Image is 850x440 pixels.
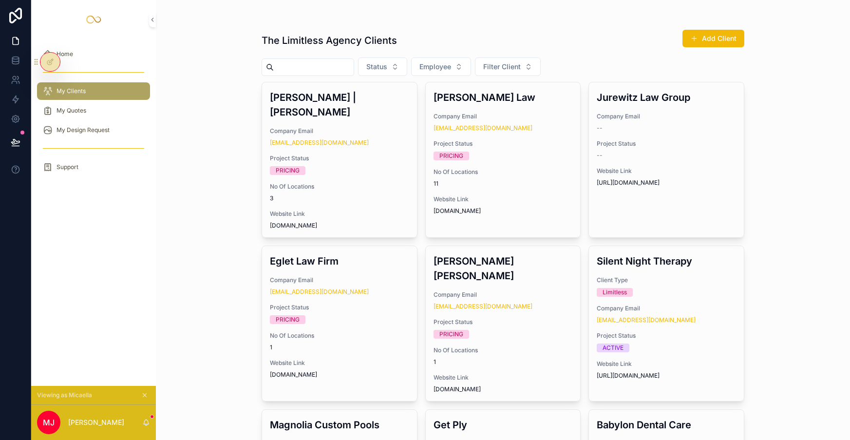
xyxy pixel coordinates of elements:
[270,332,409,340] span: No Of Locations
[434,113,573,120] span: Company Email
[270,371,409,379] span: [DOMAIN_NAME]
[434,358,573,366] span: 1
[597,113,736,120] span: Company Email
[270,90,409,119] h3: [PERSON_NAME] | [PERSON_NAME]
[57,163,78,171] span: Support
[597,360,736,368] span: Website Link
[270,418,409,432] h3: Magnolia Custom Pools
[597,179,736,187] span: [URL][DOMAIN_NAME]
[86,12,101,27] img: App logo
[270,359,409,367] span: Website Link
[270,154,409,162] span: Project Status
[434,195,573,203] span: Website Link
[425,246,581,402] a: [PERSON_NAME] [PERSON_NAME]Company Email[EMAIL_ADDRESS][DOMAIN_NAME]Project StatusPRICINGNo Of Lo...
[434,140,573,148] span: Project Status
[434,124,532,132] a: [EMAIL_ADDRESS][DOMAIN_NAME]
[434,180,573,188] span: 11
[588,246,744,402] a: Silent Night TherapyClient TypeLimitlessCompany Email[EMAIL_ADDRESS][DOMAIN_NAME]Project StatusAC...
[439,330,463,339] div: PRICING
[262,82,417,238] a: [PERSON_NAME] | [PERSON_NAME]Company Email[EMAIL_ADDRESS][DOMAIN_NAME]Project StatusPRICINGNo Of ...
[37,45,150,63] a: Home
[434,303,532,310] a: [EMAIL_ADDRESS][DOMAIN_NAME]
[270,194,409,202] span: 3
[597,140,736,148] span: Project Status
[434,385,573,393] span: [DOMAIN_NAME]
[483,62,521,72] span: Filter Client
[597,90,736,105] h3: Jurewitz Law Group
[434,374,573,382] span: Website Link
[43,417,55,428] span: MJ
[37,82,150,100] a: My Clients
[270,183,409,191] span: No Of Locations
[262,246,417,402] a: Eglet Law FirmCompany Email[EMAIL_ADDRESS][DOMAIN_NAME]Project StatusPRICINGNo Of Locations1Websi...
[270,254,409,268] h3: Eglet Law Firm
[57,87,86,95] span: My Clients
[434,254,573,283] h3: [PERSON_NAME] [PERSON_NAME]
[270,344,409,351] span: 1
[434,168,573,176] span: No Of Locations
[597,276,736,284] span: Client Type
[270,210,409,218] span: Website Link
[603,288,627,297] div: Limitless
[434,346,573,354] span: No Of Locations
[270,276,409,284] span: Company Email
[276,315,300,324] div: PRICING
[597,124,603,132] span: --
[434,207,573,215] span: [DOMAIN_NAME]
[37,121,150,139] a: My Design Request
[597,167,736,175] span: Website Link
[439,152,463,160] div: PRICING
[475,57,541,76] button: Select Button
[597,372,736,380] span: [URL][DOMAIN_NAME]
[434,90,573,105] h3: [PERSON_NAME] Law
[270,127,409,135] span: Company Email
[411,57,471,76] button: Select Button
[57,50,73,58] span: Home
[597,316,696,324] a: [EMAIL_ADDRESS][DOMAIN_NAME]
[37,391,92,399] span: Viewing as Micaella
[425,82,581,238] a: [PERSON_NAME] LawCompany Email[EMAIL_ADDRESS][DOMAIN_NAME]Project StatusPRICINGNo Of Locations11W...
[366,62,387,72] span: Status
[597,254,736,268] h3: Silent Night Therapy
[37,102,150,119] a: My Quotes
[57,107,86,115] span: My Quotes
[276,166,300,175] div: PRICING
[419,62,451,72] span: Employee
[270,139,369,147] a: [EMAIL_ADDRESS][DOMAIN_NAME]
[597,418,736,432] h3: Babylon Dental Care
[270,304,409,311] span: Project Status
[434,318,573,326] span: Project Status
[270,288,369,296] a: [EMAIL_ADDRESS][DOMAIN_NAME]
[434,291,573,299] span: Company Email
[358,57,407,76] button: Select Button
[37,158,150,176] a: Support
[68,418,124,427] p: [PERSON_NAME]
[597,152,603,159] span: --
[31,39,156,187] div: scrollable content
[270,222,409,230] span: [DOMAIN_NAME]
[597,305,736,312] span: Company Email
[588,82,744,238] a: Jurewitz Law GroupCompany Email--Project Status--Website Link[URL][DOMAIN_NAME]
[57,126,110,134] span: My Design Request
[682,30,744,47] button: Add Client
[597,332,736,340] span: Project Status
[603,344,623,352] div: ACTIVE
[262,34,397,47] h1: The Limitless Agency Clients
[434,418,573,432] h3: Get Ply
